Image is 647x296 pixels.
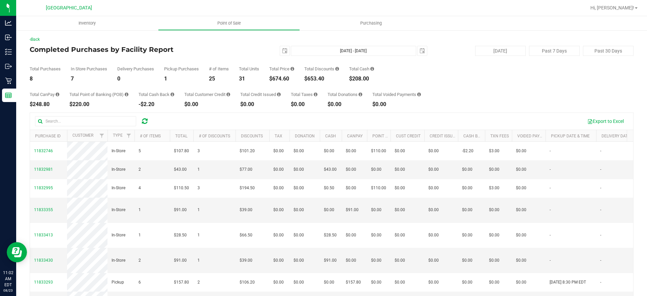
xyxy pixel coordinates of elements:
span: 6 [138,279,141,286]
span: $0.00 [294,148,304,154]
i: Sum of the total taxes for all purchases in the date range. [314,92,317,97]
i: Sum of the successful, non-voided CanPay payment transactions for all purchases in the date range. [56,92,59,97]
span: $0.00 [273,257,284,264]
span: $101.20 [240,148,255,154]
div: Total Point of Banking (POB) [69,92,128,97]
i: Sum of the successful, non-voided payments using account credit for all purchases in the date range. [226,92,230,97]
span: $0.00 [273,207,284,213]
span: $0.00 [462,279,472,286]
i: Sum of the total prices of all purchases in the date range. [290,67,294,71]
i: Sum of all account credit issued for all refunds from returned purchases in the date range. [277,92,281,97]
span: $0.00 [489,279,499,286]
span: $43.00 [174,166,187,173]
inline-svg: Retail [5,77,12,84]
a: # of Discounts [199,134,230,138]
span: $0.00 [516,232,526,238]
span: [DATE] 8:30 PM EDT [550,279,586,286]
a: Donation [295,134,315,138]
span: $91.00 [346,207,359,213]
a: Purchasing [300,16,442,30]
span: $91.00 [174,207,187,213]
div: $653.40 [304,76,339,81]
a: Purchase ID [35,134,61,138]
p: 08/23 [3,288,13,293]
div: Total Price [269,67,294,71]
span: select [280,46,289,56]
span: - [600,185,601,191]
span: 2 [197,279,200,286]
button: [DATE] [475,46,526,56]
span: 1 [197,166,200,173]
i: Sum of all voided payment transaction amounts, excluding tips and transaction fees, for all purch... [417,92,421,97]
span: [GEOGRAPHIC_DATA] [46,5,92,11]
a: Cash Back [463,134,486,138]
span: $3.00 [489,148,499,154]
span: $0.00 [428,232,439,238]
a: CanPay [347,134,363,138]
div: 1 [164,76,199,81]
a: # of Items [140,134,161,138]
span: - [600,148,601,154]
span: $0.00 [489,257,499,264]
span: $0.00 [428,207,439,213]
span: $0.00 [346,166,356,173]
span: 11833430 [34,258,53,263]
span: $0.00 [489,166,499,173]
div: Total Units [239,67,259,71]
span: $0.00 [516,148,526,154]
span: $28.50 [174,232,187,238]
span: In-Store [112,257,125,264]
span: $0.50 [324,185,334,191]
span: -$2.20 [462,148,473,154]
span: Hi, [PERSON_NAME]! [590,5,634,10]
span: 11832746 [34,149,53,153]
span: 2 [138,166,141,173]
i: Sum of all round-up-to-next-dollar total price adjustments for all purchases in the date range. [359,92,362,97]
div: $208.00 [349,76,374,81]
iframe: Resource center [7,242,27,262]
span: In-Store [112,148,125,154]
div: $674.60 [269,76,294,81]
span: $110.00 [371,148,386,154]
a: Point of Banking (POB) [372,134,420,138]
span: $0.00 [516,166,526,173]
div: Total Cash Back [138,92,174,97]
span: $0.00 [395,207,405,213]
span: 11832995 [34,186,53,190]
span: 11832981 [34,167,53,172]
span: - [550,257,551,264]
span: In-Store [112,207,125,213]
span: 11833413 [34,233,53,237]
span: 4 [138,185,141,191]
span: $28.50 [324,232,337,238]
span: $194.50 [240,185,255,191]
span: $110.00 [371,185,386,191]
span: $0.00 [395,166,405,173]
div: Total Discounts [304,67,339,71]
span: 1 [138,207,141,213]
div: $0.00 [328,102,362,107]
div: Total Donations [328,92,362,97]
div: Total CanPay [30,92,59,97]
span: - [550,166,551,173]
span: $0.00 [273,279,284,286]
span: $0.00 [428,148,439,154]
div: Total Voided Payments [372,92,421,97]
div: In Store Purchases [71,67,107,71]
h4: Completed Purchases by Facility Report [30,46,231,53]
span: $0.00 [395,232,405,238]
p: 11:02 AM EDT [3,270,13,288]
span: - [600,166,601,173]
a: Cash [325,134,336,138]
inline-svg: Inventory [5,48,12,55]
span: $0.00 [273,232,284,238]
span: $3.00 [489,185,499,191]
span: $0.00 [462,207,472,213]
span: 1 [138,232,141,238]
span: Purchasing [351,20,391,26]
span: - [600,279,601,286]
span: $0.00 [395,279,405,286]
div: 31 [239,76,259,81]
span: 11833355 [34,207,53,212]
span: Inventory [69,20,105,26]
